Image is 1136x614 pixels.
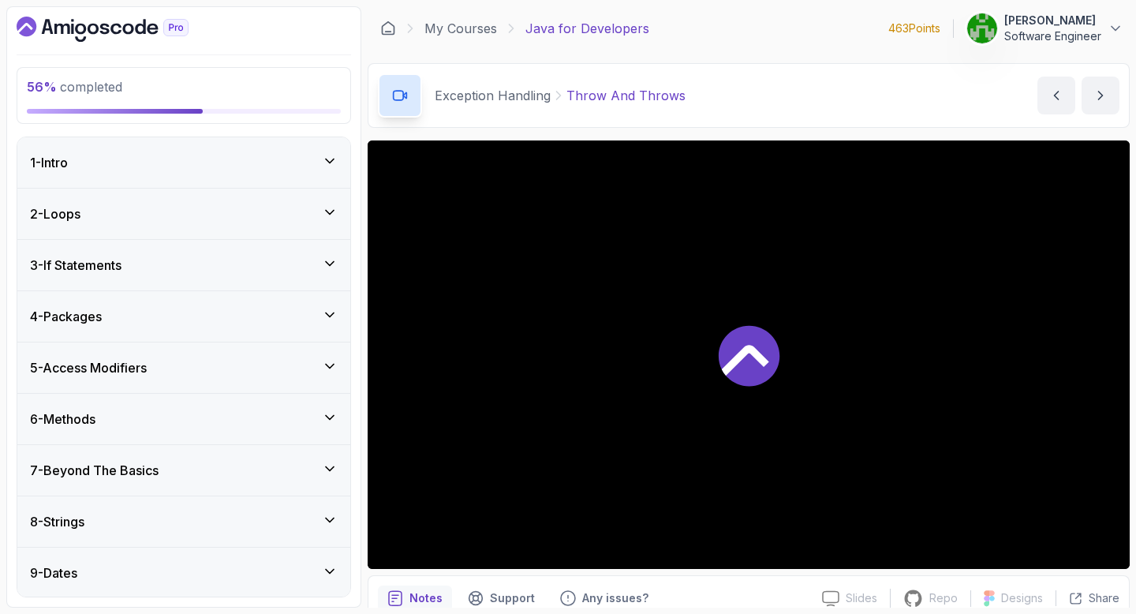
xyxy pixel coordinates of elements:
p: Share [1089,590,1119,606]
h3: 2 - Loops [30,204,80,223]
button: 2-Loops [17,189,350,239]
button: 5-Access Modifiers [17,343,350,393]
iframe: chat widget [1070,551,1120,598]
button: 4-Packages [17,291,350,342]
p: Notes [409,590,443,606]
button: Support button [458,586,544,611]
img: user profile image [967,13,997,43]
button: previous content [1037,77,1075,114]
button: user profile image[PERSON_NAME]Software Engineer [966,13,1123,44]
span: completed [27,79,122,95]
button: 1-Intro [17,137,350,188]
button: 6-Methods [17,394,350,444]
p: Throw And Throws [566,86,686,105]
button: next content [1082,77,1119,114]
h3: 6 - Methods [30,410,95,429]
p: Designs [1001,590,1043,606]
p: Java for Developers [525,19,649,38]
button: 7-Beyond The Basics [17,445,350,496]
p: Slides [846,590,877,606]
p: [PERSON_NAME] [1004,13,1101,28]
h3: 9 - Dates [30,563,77,582]
p: Support [490,590,535,606]
p: Any issues? [582,590,648,606]
a: Dashboard [17,17,225,42]
h3: 1 - Intro [30,153,68,172]
a: My Courses [424,19,497,38]
h3: 4 - Packages [30,307,102,326]
h3: 7 - Beyond The Basics [30,461,159,480]
p: Software Engineer [1004,28,1101,44]
h3: 8 - Strings [30,512,84,531]
h3: 3 - If Statements [30,256,121,275]
span: 56 % [27,79,57,95]
p: 463 Points [888,21,940,36]
button: 3-If Statements [17,240,350,290]
button: 9-Dates [17,548,350,598]
button: notes button [378,586,452,611]
h3: 5 - Access Modifiers [30,358,147,377]
p: Repo [929,590,958,606]
button: Feedback button [551,586,658,611]
p: Exception Handling [435,86,551,105]
a: Dashboard [380,21,396,36]
button: 8-Strings [17,496,350,547]
button: Share [1056,590,1119,606]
